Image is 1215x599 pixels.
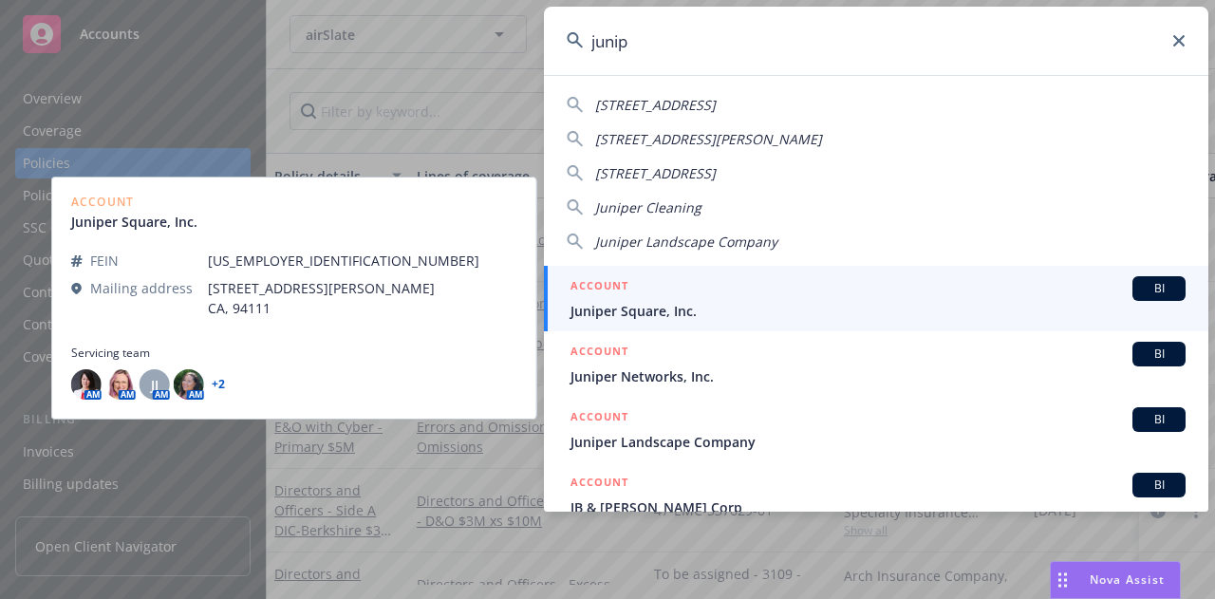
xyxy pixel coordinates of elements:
[570,407,628,430] h5: ACCOUNT
[1140,411,1178,428] span: BI
[570,276,628,299] h5: ACCOUNT
[544,266,1208,331] a: ACCOUNTBIJuniper Square, Inc.
[570,497,1186,517] span: JB & [PERSON_NAME] Corp
[1140,477,1178,494] span: BI
[1140,346,1178,363] span: BI
[570,342,628,365] h5: ACCOUNT
[595,164,716,182] span: [STREET_ADDRESS]
[595,198,701,216] span: Juniper Cleaning
[570,432,1186,452] span: Juniper Landscape Company
[1140,280,1178,297] span: BI
[570,301,1186,321] span: Juniper Square, Inc.
[595,233,777,251] span: Juniper Landscape Company
[1090,571,1165,588] span: Nova Assist
[544,397,1208,462] a: ACCOUNTBIJuniper Landscape Company
[1050,561,1181,599] button: Nova Assist
[544,7,1208,75] input: Search...
[544,331,1208,397] a: ACCOUNTBIJuniper Networks, Inc.
[570,473,628,496] h5: ACCOUNT
[595,96,716,114] span: [STREET_ADDRESS]
[595,130,822,148] span: [STREET_ADDRESS][PERSON_NAME]
[1051,562,1075,598] div: Drag to move
[544,462,1208,548] a: ACCOUNTBIJB & [PERSON_NAME] Corp
[570,366,1186,386] span: Juniper Networks, Inc.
